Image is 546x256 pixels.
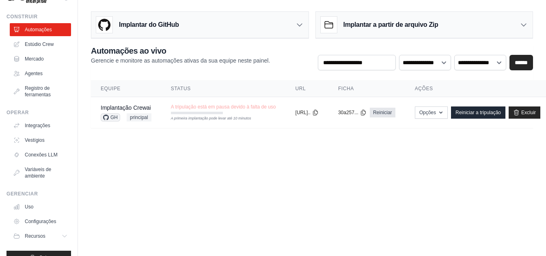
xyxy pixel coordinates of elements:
[10,23,71,36] a: Automações
[25,152,58,158] font: Conexões LLM
[25,167,51,179] font: Variáveis de ambiente
[101,104,151,111] a: Implantação Crewai
[10,52,71,65] a: Mercado
[25,233,45,239] font: Recursos
[25,85,51,98] font: Registro de ferramentas
[10,38,71,51] a: Estúdio Crew
[455,110,501,115] font: Reiniciar a tripulação
[373,110,392,115] font: Reiniciar
[296,86,306,91] font: URL
[505,217,546,256] iframe: Widget de bate-papo
[10,230,71,243] button: Recursos
[10,134,71,147] a: Vestígios
[338,110,358,115] font: 30a257...
[338,86,354,91] font: Ficha
[521,110,536,115] font: Excluir
[6,110,29,115] font: Operar
[10,119,71,132] a: Integrações
[25,71,43,76] font: Agentes
[25,41,54,47] font: Estúdio Crew
[25,137,45,143] font: Vestígios
[343,21,438,28] font: Implantar a partir de arquivo Zip
[96,17,112,33] img: Logotipo do GitHub
[419,110,436,115] font: Opções
[509,106,540,119] a: Excluir
[25,204,33,210] font: Uso
[10,200,71,213] a: Uso
[25,56,44,62] font: Mercado
[25,123,50,128] font: Integrações
[25,27,52,33] font: Automações
[119,21,179,28] font: Implantar do GitHub
[91,57,270,64] font: Gerencie e monitore as automações ativas da sua equipe neste painel.
[10,67,71,80] a: Agentes
[415,106,448,119] button: Opções
[10,163,71,182] a: Variáveis de ambiente
[338,109,367,116] button: 30a257...
[101,86,121,91] font: Equipe
[6,14,38,20] font: Construir
[91,46,166,55] font: Automações ao vivo
[171,86,191,91] font: Status
[415,86,433,91] font: Ações
[171,116,251,120] font: A primeira implantação pode levar até 10 minutos
[130,115,148,120] font: principal
[6,191,38,197] font: Gerenciar
[10,82,71,101] a: Registro de ferramentas
[370,108,395,117] a: Reiniciar
[25,219,56,224] font: Configurações
[171,104,276,110] font: A tripulação está em pausa devido à falta de uso
[10,148,71,161] a: Conexões LLM
[110,115,118,120] font: GH
[451,106,505,119] a: Reiniciar a tripulação
[10,215,71,228] a: Configurações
